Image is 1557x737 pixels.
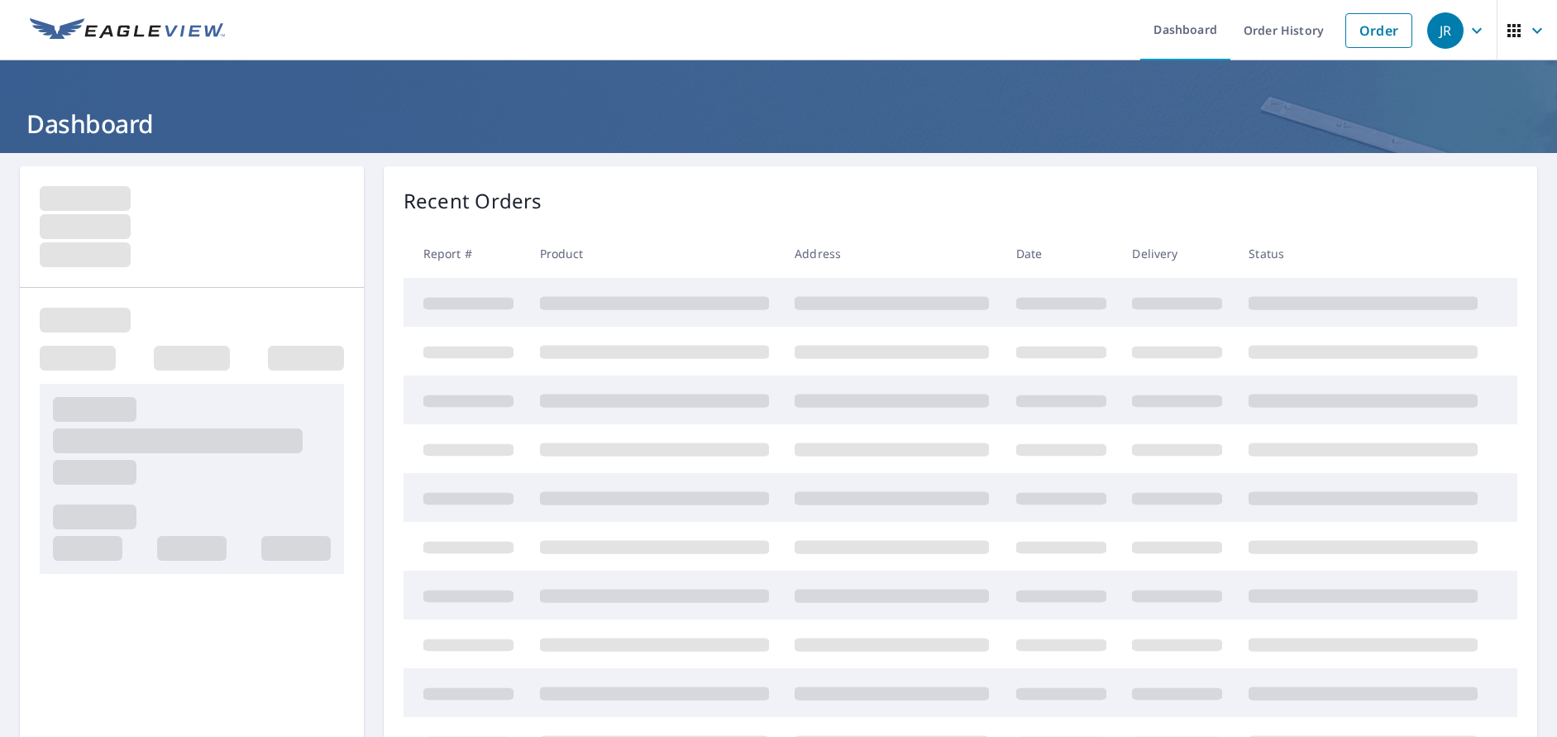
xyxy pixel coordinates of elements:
th: Status [1235,229,1491,278]
th: Product [527,229,782,278]
h1: Dashboard [20,107,1537,141]
p: Recent Orders [404,186,542,216]
img: EV Logo [30,18,225,43]
th: Report # [404,229,527,278]
th: Date [1003,229,1120,278]
th: Address [781,229,1002,278]
th: Delivery [1119,229,1235,278]
a: Order [1345,13,1412,48]
div: JR [1427,12,1464,49]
